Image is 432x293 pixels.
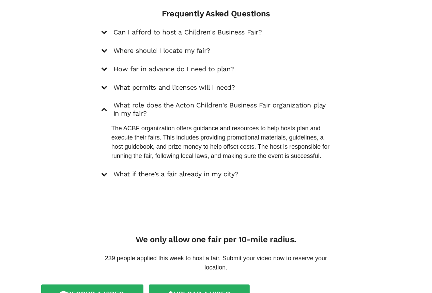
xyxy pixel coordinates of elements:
h5: Can I afford to host a Children's Business Fair? [113,28,262,36]
h5: How far in advance do I need to plan? [113,65,234,73]
h5: What role does the Acton Children's Business Fair organization play in my fair? [113,101,331,118]
h5: What permits and licenses will I need? [113,84,235,92]
h4: We only allow one fair per 10-mile radius. [101,235,331,245]
p: 239 people applied this week to host a fair. Submit your video now to reserve your location. [101,254,331,272]
p: The ACBF organization offers guidance and resources to help hosts plan and execute their fairs. T... [111,124,331,161]
h4: Frequently Asked Questions [101,9,331,19]
h5: Where should I locate my fair? [113,47,210,55]
h5: What if there’s a fair already in my city? [113,170,238,178]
